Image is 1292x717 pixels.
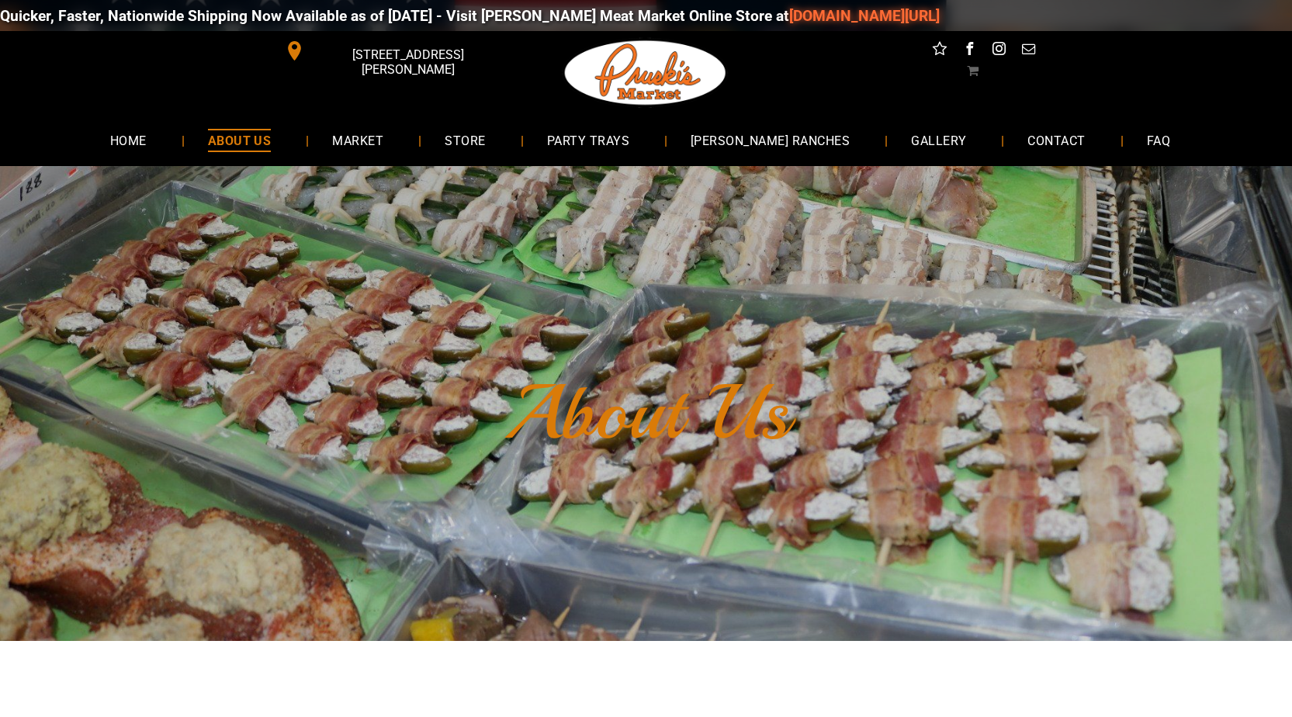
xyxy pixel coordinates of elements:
[959,39,979,63] a: facebook
[930,39,950,63] a: Social network
[524,119,653,161] a: PARTY TRAYS
[307,40,507,85] span: [STREET_ADDRESS][PERSON_NAME]
[274,39,511,63] a: [STREET_ADDRESS][PERSON_NAME]
[888,119,989,161] a: GALLERY
[562,31,729,115] img: Pruski-s+Market+HQ+Logo2-1920w.png
[504,365,789,461] font: About Us
[185,119,295,161] a: ABOUT US
[1004,119,1108,161] a: CONTACT
[421,119,508,161] a: STORE
[309,119,407,161] a: MARKET
[87,119,170,161] a: HOME
[989,39,1009,63] a: instagram
[1018,39,1038,63] a: email
[667,119,873,161] a: [PERSON_NAME] RANCHES
[1124,119,1193,161] a: FAQ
